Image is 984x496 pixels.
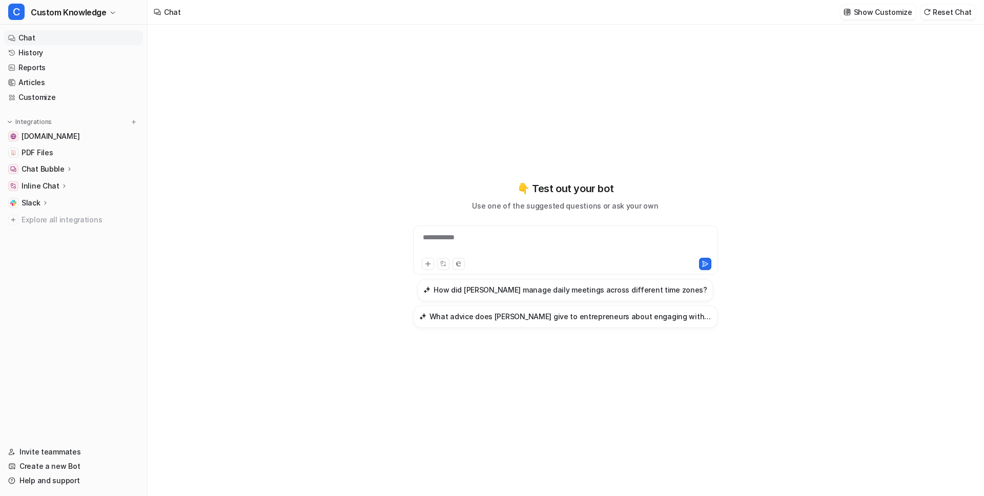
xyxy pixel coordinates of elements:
[4,473,143,488] a: Help and support
[164,7,181,17] div: Chat
[22,181,59,191] p: Inline Chat
[10,183,16,189] img: Inline Chat
[419,313,426,320] img: What advice does Scott Fox give to entrepreneurs about engaging with customers?
[844,8,851,16] img: customize
[4,31,143,45] a: Chat
[22,212,139,228] span: Explore all integrations
[517,181,613,196] p: 👇 Test out your bot
[924,8,931,16] img: reset
[22,148,53,158] span: PDF Files
[423,286,430,294] img: How did Sean Diljore manage daily meetings across different time zones?
[840,5,916,19] button: Show Customize
[4,459,143,473] a: Create a new Bot
[8,215,18,225] img: explore all integrations
[10,200,16,206] img: Slack
[4,213,143,227] a: Explore all integrations
[4,117,55,127] button: Integrations
[4,60,143,75] a: Reports
[31,5,107,19] span: Custom Knowledge
[434,284,707,295] h3: How did [PERSON_NAME] manage daily meetings across different time zones?
[22,164,65,174] p: Chat Bubble
[4,129,143,143] a: www.cakeequity.com[DOMAIN_NAME]
[429,311,712,322] h3: What advice does [PERSON_NAME] give to entrepreneurs about engaging with customers?
[920,5,976,19] button: Reset Chat
[8,4,25,20] span: C
[417,279,713,301] button: How did Sean Diljore manage daily meetings across different time zones?How did [PERSON_NAME] mana...
[10,133,16,139] img: www.cakeequity.com
[4,146,143,160] a: PDF FilesPDF Files
[4,75,143,90] a: Articles
[472,200,658,211] p: Use one of the suggested questions or ask your own
[413,305,718,328] button: What advice does Scott Fox give to entrepreneurs about engaging with customers?What advice does [...
[10,166,16,172] img: Chat Bubble
[4,46,143,60] a: History
[854,7,912,17] p: Show Customize
[10,150,16,156] img: PDF Files
[22,198,40,208] p: Slack
[6,118,13,126] img: expand menu
[4,90,143,105] a: Customize
[4,445,143,459] a: Invite teammates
